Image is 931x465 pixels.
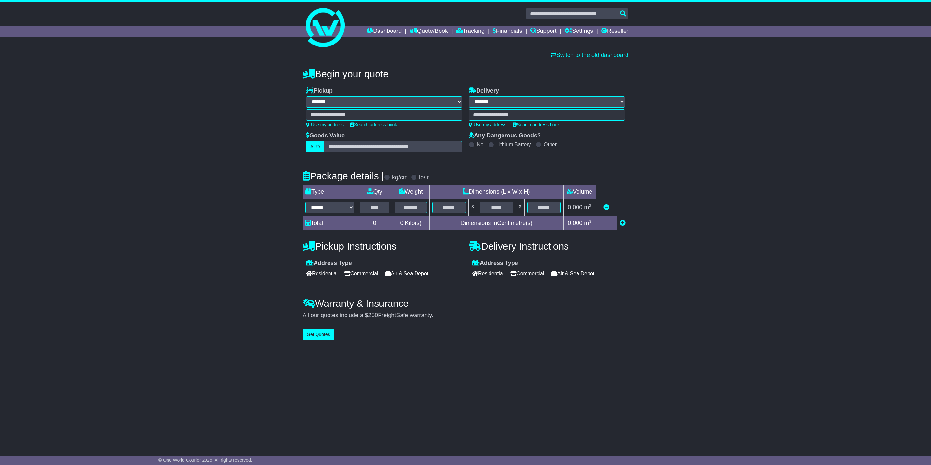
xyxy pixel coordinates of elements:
span: 0.000 [568,220,582,226]
a: Use my address [469,122,506,127]
span: Commercial [510,268,544,278]
h4: Pickup Instructions [303,241,462,252]
a: Tracking [456,26,485,37]
td: Dimensions in Centimetre(s) [429,216,563,230]
span: © One World Courier 2025. All rights reserved. [158,458,252,463]
span: 0 [400,220,403,226]
sup: 3 [589,219,591,224]
label: Address Type [306,260,352,267]
a: Dashboard [367,26,402,37]
td: x [468,199,477,216]
span: Residential [306,268,338,278]
label: Any Dangerous Goods? [469,132,541,139]
td: Type [303,185,357,199]
span: Residential [472,268,504,278]
td: Kilo(s) [392,216,429,230]
a: Switch to the old dashboard [551,52,628,58]
label: Goods Value [306,132,345,139]
td: 0 [357,216,392,230]
a: Financials [493,26,522,37]
a: Remove this item [603,204,609,211]
a: Quote/Book [410,26,448,37]
label: Pickup [306,87,333,95]
td: Qty [357,185,392,199]
label: AUD [306,141,324,152]
h4: Begin your quote [303,69,628,79]
label: Lithium Battery [496,141,531,148]
label: Other [544,141,557,148]
sup: 3 [589,203,591,208]
h4: Delivery Instructions [469,241,628,252]
a: Support [530,26,556,37]
span: m [584,204,591,211]
label: kg/cm [392,174,408,181]
label: lb/in [419,174,430,181]
td: Weight [392,185,429,199]
span: 250 [368,312,378,318]
td: Dimensions (L x W x H) [429,185,563,199]
a: Reseller [601,26,628,37]
a: Settings [565,26,593,37]
td: x [516,199,524,216]
label: No [477,141,483,148]
h4: Warranty & Insurance [303,298,628,309]
a: Search address book [513,122,560,127]
span: Air & Sea Depot [551,268,595,278]
h4: Package details | [303,171,384,181]
a: Use my address [306,122,344,127]
label: Delivery [469,87,499,95]
a: Search address book [350,122,397,127]
span: 0.000 [568,204,582,211]
label: Address Type [472,260,518,267]
button: Get Quotes [303,329,334,340]
span: Commercial [344,268,378,278]
span: m [584,220,591,226]
td: Total [303,216,357,230]
span: Air & Sea Depot [385,268,428,278]
td: Volume [563,185,596,199]
a: Add new item [620,220,626,226]
div: All our quotes include a $ FreightSafe warranty. [303,312,628,319]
